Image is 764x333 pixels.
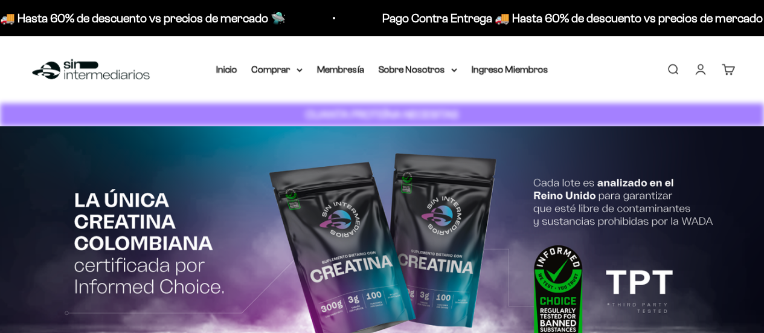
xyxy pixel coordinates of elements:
strong: CUANTA PROTEÍNA NECESITAS [306,108,458,121]
summary: Sobre Nosotros [379,62,457,77]
a: Membresía [317,64,364,74]
a: Inicio [216,64,237,74]
summary: Comprar [252,62,303,77]
a: Ingreso Miembros [472,64,548,74]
